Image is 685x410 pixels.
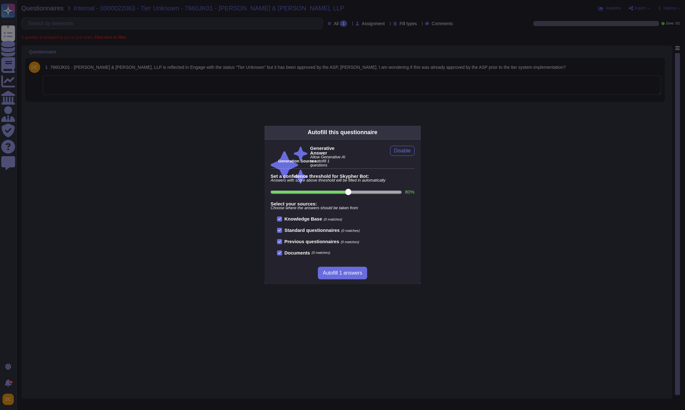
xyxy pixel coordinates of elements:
[285,239,339,244] b: Previous questionnaires
[271,201,415,206] b: Select your sources:
[318,267,367,279] button: Autofill 1 answers
[310,155,347,167] span: Allow Generative AI to autofill 1 questions
[394,148,410,153] span: Disable
[271,178,415,183] span: Answers with score above threshold will be filled in automatically
[271,174,415,178] b: Set a confidence threshold for Skypher Bot:
[341,240,359,244] span: (0 matches)
[271,206,415,210] span: Choose where the answers should be taken from
[323,271,362,276] span: Autofill 1 answers
[390,146,414,156] button: Disable
[307,128,377,137] div: Autofill this questionnaire
[285,216,322,221] b: Knowledge Base
[324,217,342,221] span: (0 matches)
[312,251,330,254] span: (0 matches)
[341,229,360,232] span: (0 matches)
[405,189,414,194] label: 80 %
[285,227,340,233] b: Standard questionnaires
[278,159,319,163] b: Generation Sources :
[310,146,347,155] b: Generative Answer
[285,250,310,255] b: Documents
